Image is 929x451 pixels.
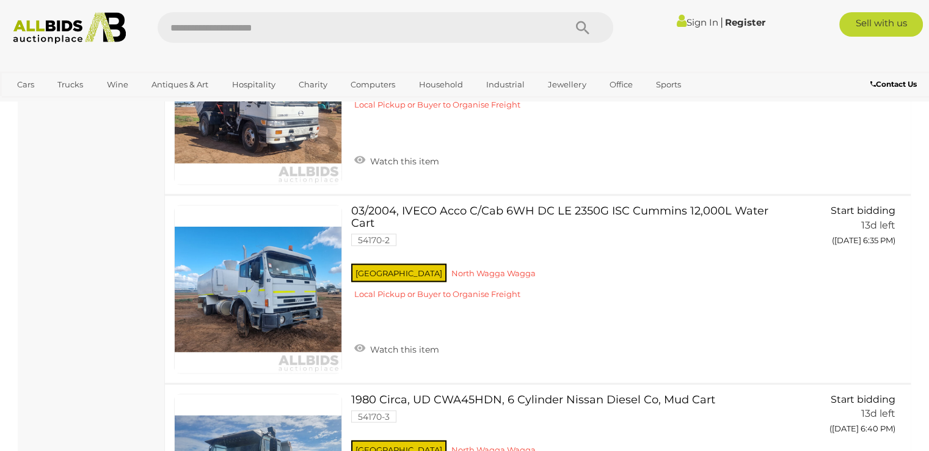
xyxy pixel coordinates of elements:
a: Sign In [676,16,718,28]
a: 03/2004, IVECO Acco C/Cab 6WH DC LE 2350G ISC Cummins 12,000L Water Cart 54170-2 [GEOGRAPHIC_DATA... [360,205,777,307]
a: Antiques & Art [144,75,216,95]
a: Hospitality [224,75,283,95]
a: Industrial [478,75,533,95]
a: 12/2002, Hino FF1J - 6 Cylinder Diesel, Dual Control 770 Cyclone Street Sweeper 54170-1 [GEOGRAPH... [360,16,777,119]
a: Trucks [49,75,91,95]
a: Watch this item [351,150,442,169]
a: Sell with us [839,12,923,37]
span: Watch this item [367,343,439,354]
a: Start bidding 13d left ([DATE] 6:40 PM) [796,394,899,440]
a: Charity [291,75,335,95]
a: Office [602,75,641,95]
span: Start bidding [831,204,895,216]
a: Sports [648,75,689,95]
a: Cars [9,75,42,95]
span: Start bidding [831,393,895,405]
button: Search [552,12,613,43]
a: Computers [343,75,403,95]
a: Household [411,75,471,95]
a: Jewellery [540,75,594,95]
a: Wine [99,75,136,95]
b: Contact Us [870,79,917,89]
span: Watch this item [367,155,439,166]
img: Allbids.com.au [7,12,133,44]
a: Register [724,16,765,28]
a: [GEOGRAPHIC_DATA] [9,95,112,115]
a: Contact Us [870,78,920,91]
span: | [720,15,723,29]
a: Start bidding 13d left ([DATE] 6:35 PM) [796,205,899,251]
a: Watch this item [351,339,442,357]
